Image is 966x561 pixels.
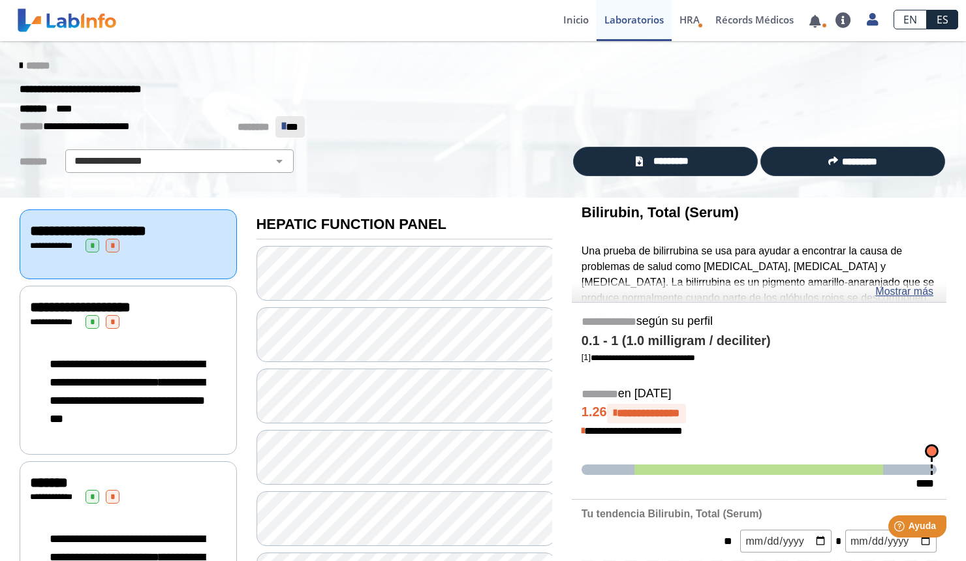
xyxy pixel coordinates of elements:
h5: en [DATE] [582,387,937,402]
p: Una prueba de bilirrubina se usa para ayudar a encontrar la causa de problemas de salud como [MED... [582,243,937,399]
h5: según su perfil [582,314,937,329]
h4: 1.26 [582,404,937,423]
a: EN [894,10,927,29]
h4: 0.1 - 1 (1.0 milligram / deciliter) [582,333,937,349]
b: Bilirubin, Total (Serum) [582,204,739,220]
a: Mostrar más [875,284,933,299]
a: [1] [582,352,695,362]
iframe: Help widget launcher [850,510,952,547]
input: mm/dd/yyyy [740,530,832,553]
b: Tu tendencia Bilirubin, Total (Serum) [582,508,762,519]
a: ES [927,10,958,29]
b: HEPATIC FUNCTION PANEL [257,216,446,232]
span: HRA [679,13,700,26]
input: mm/dd/yyyy [845,530,937,553]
